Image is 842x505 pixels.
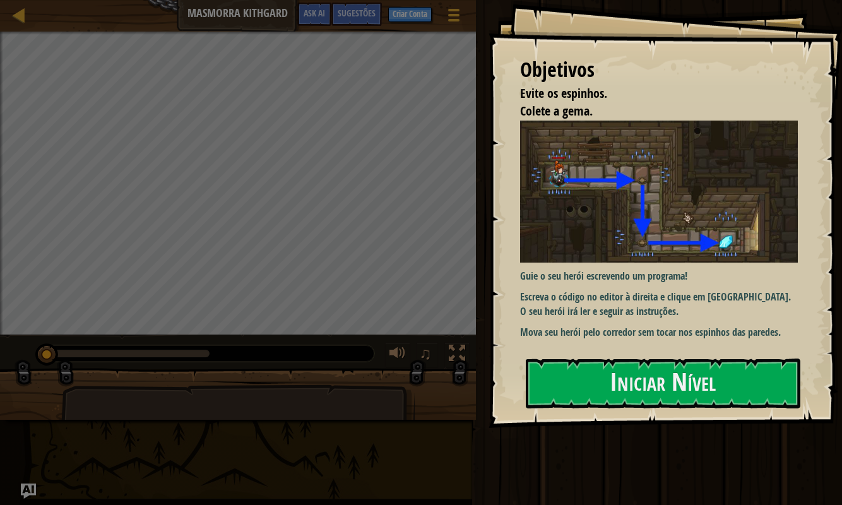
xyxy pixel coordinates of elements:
p: Mova seu herói pelo corredor sem tocar nos espinhos das paredes. [520,325,798,340]
span: Colete a gema. [520,102,593,119]
li: Colete a gema. [504,102,795,121]
span: Ask AI [304,7,325,19]
li: Evite os espinhos. [504,85,795,103]
p: Escreva o código no editor à direita e clique em [GEOGRAPHIC_DATA]. O seu herói irá ler e seguir ... [520,290,798,319]
button: ♫ [417,342,438,368]
button: Ask AI [21,484,36,499]
button: Toggle fullscreen [444,342,470,368]
button: Mostrar menu do jogo [438,3,470,32]
button: Criar Conta [388,7,432,22]
div: Objetivos [520,56,798,85]
p: Guie o seu herói escrevendo um programa! [520,269,798,283]
img: Dungeons of kithgard [520,121,798,263]
span: ♫ [419,344,432,363]
button: Ask AI [297,3,331,26]
button: Ajuste o volume [385,342,410,368]
span: Sugestões [338,7,376,19]
span: Evite os espinhos. [520,85,607,102]
button: Iniciar Nível [526,359,800,408]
